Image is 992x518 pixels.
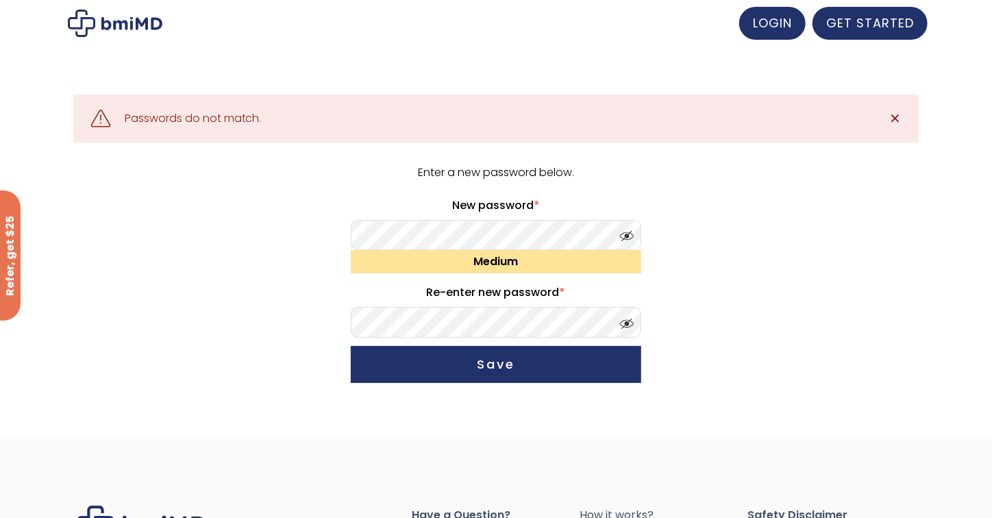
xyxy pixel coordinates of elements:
[351,195,641,217] label: New password
[351,282,641,304] label: Re-enter new password
[351,250,641,273] div: Medium
[739,7,806,40] a: LOGIN
[351,346,641,383] button: Save
[881,105,908,132] a: ✕
[349,163,643,182] p: Enter a new password below.
[68,10,162,37] img: My account
[826,14,914,32] span: GET STARTED
[889,109,901,128] span: ✕
[753,14,792,32] span: LOGIN
[813,7,928,40] a: GET STARTED
[125,109,262,128] div: Passwords do not match.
